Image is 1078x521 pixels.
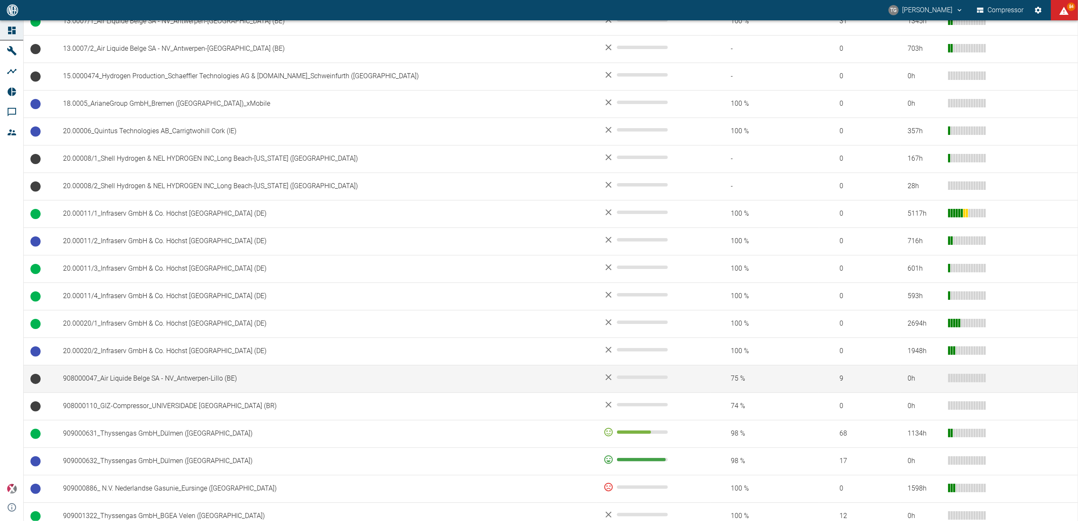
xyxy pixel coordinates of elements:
div: 716 h [908,236,941,246]
span: 98 % [717,456,813,466]
span: 0 [826,484,894,494]
div: No data [603,70,704,80]
div: 357 h [908,126,941,136]
div: 1345 h [908,16,941,26]
div: No data [603,180,704,190]
span: Betriebsbereit [30,126,41,137]
span: Betriebsbereit [30,236,41,247]
button: thomas.gregoir@neuman-esser.com [887,3,965,18]
span: 84 [1067,3,1075,11]
td: 20.00008/2_Shell Hydrogen & NEL HYDROGEN INC_Long Beach-[US_STATE] ([GEOGRAPHIC_DATA]) [56,173,597,200]
div: 67 % [603,427,704,437]
div: No data [603,152,704,162]
div: No data [603,42,704,52]
span: 0 [826,319,894,329]
span: 100 % [717,126,813,136]
td: 20.00011/3_Infraserv GmbH & Co. Höchst [GEOGRAPHIC_DATA] (DE) [56,255,597,282]
td: 908000110_GIZ-Compressor_UNIVERSIDADE [GEOGRAPHIC_DATA] (BR) [56,392,597,420]
span: 0 [826,264,894,274]
span: 75 % [717,374,813,384]
div: No data [603,345,704,355]
span: Betrieb [30,291,41,302]
span: 0 [826,291,894,301]
span: 100 % [717,264,813,274]
span: 9 [826,374,894,384]
span: 0 [826,99,894,109]
div: No data [603,317,704,327]
span: Betriebsbereit [30,456,41,466]
div: 28 h [908,181,941,191]
div: 0 h [908,401,941,411]
div: 1134 h [908,429,941,439]
span: Betriebsbereit [30,484,41,494]
span: 68 [826,429,894,439]
span: 100 % [717,484,813,494]
span: Betriebsbereit [30,99,41,109]
td: 20.00011/1_Infraserv GmbH & Co. Höchst [GEOGRAPHIC_DATA] (DE) [56,200,597,228]
div: 0 h [908,71,941,81]
span: 0 [826,401,894,411]
td: 20.00011/2_Infraserv GmbH & Co. Höchst [GEOGRAPHIC_DATA] (DE) [56,228,597,255]
td: 20.00006_Quintus Technologies AB_Carrigtwohill Cork (IE) [56,118,597,145]
div: No data [603,372,704,382]
span: - [717,154,813,164]
span: - [717,44,813,54]
td: 909000631_Thyssengas GmbH_Dülmen ([GEOGRAPHIC_DATA]) [56,420,597,447]
div: No data [603,510,704,520]
td: 13.0007/1_Air Liquide Belge SA - NV_Antwerpen-[GEOGRAPHIC_DATA] (BE) [56,8,597,35]
div: 593 h [908,291,941,301]
span: 0 [826,236,894,246]
div: 1948 h [908,346,941,356]
span: Keine Daten [30,154,41,164]
span: Betrieb [30,209,41,219]
td: 20.00020/2_Infraserv GmbH & Co. Höchst [GEOGRAPHIC_DATA] (DE) [56,337,597,365]
td: 18.0005_ArianeGroup GmbH_Bremen ([GEOGRAPHIC_DATA])_xMobile [56,90,597,118]
span: 100 % [717,99,813,109]
div: No data [603,235,704,245]
td: 20.00008/1_Shell Hydrogen & NEL HYDROGEN INC_Long Beach-[US_STATE] ([GEOGRAPHIC_DATA]) [56,145,597,173]
button: Compressor [975,3,1026,18]
div: 2694 h [908,319,941,329]
button: Einstellungen [1031,3,1046,18]
td: 13.0007/2_Air Liquide Belge SA - NV_Antwerpen-[GEOGRAPHIC_DATA] (BE) [56,35,597,63]
span: 0 [826,126,894,136]
td: 909000632_Thyssengas GmbH_Dülmen ([GEOGRAPHIC_DATA]) [56,447,597,475]
span: Keine Daten [30,71,41,82]
span: 100 % [717,209,813,219]
div: 0 h [908,99,941,109]
div: 0 h [908,511,941,521]
span: 0 [826,181,894,191]
span: Keine Daten [30,374,41,384]
td: 20.00020/1_Infraserv GmbH & Co. Höchst [GEOGRAPHIC_DATA] (DE) [56,310,597,337]
div: 5117 h [908,209,941,219]
span: 0 [826,154,894,164]
td: 909000886_ N.V. Nederlandse Gasunie_Eursinge ([GEOGRAPHIC_DATA]) [56,475,597,502]
img: Xplore Logo [7,484,17,494]
div: 96 % [603,455,704,465]
div: 0 h [908,456,941,466]
div: TG [889,5,899,15]
div: 0 h [908,374,941,384]
span: - [717,71,813,81]
span: 74 % [717,401,813,411]
span: 100 % [717,346,813,356]
div: No data [603,400,704,410]
div: 1598 h [908,484,941,494]
span: 0 [826,209,894,219]
div: No data [603,97,704,107]
span: Keine Daten [30,401,41,411]
div: 601 h [908,264,941,274]
div: 167 h [908,154,941,164]
td: 908000047_Air Liquide Belge SA - NV_Antwerpen-Lillo (BE) [56,365,597,392]
div: 703 h [908,44,941,54]
span: 0 [826,71,894,81]
span: 0 [826,44,894,54]
span: Betrieb [30,319,41,329]
div: 0 % [603,482,704,492]
span: 31 [826,16,894,26]
span: 12 [826,511,894,521]
span: Keine Daten [30,44,41,54]
div: No data [603,262,704,272]
span: Betrieb [30,429,41,439]
span: 100 % [717,16,813,26]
